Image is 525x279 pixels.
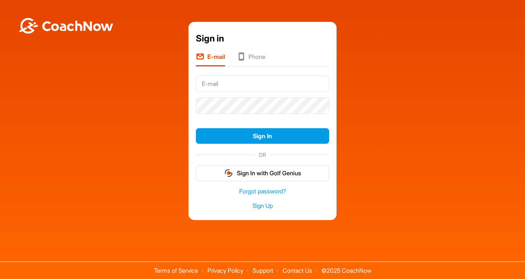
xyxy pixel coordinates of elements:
[255,151,270,159] span: OR
[196,202,329,210] a: Sign Up
[196,52,225,66] li: E-mail
[196,187,329,196] a: Forgot password?
[282,267,312,274] a: Contact Us
[196,76,329,92] input: E-mail
[224,169,233,177] img: gg_logo
[154,267,198,274] a: Terms of Service
[207,267,243,274] a: Privacy Policy
[196,32,329,45] div: Sign in
[253,267,273,274] a: Support
[237,52,265,66] li: Phone
[318,262,375,273] span: © 2025 CoachNow
[18,18,114,34] img: BwLJSsUCoWCh5upNqxVrqldRgqLPVwmV24tXu5FoVAoFEpwwqQ3VIfuoInZCoVCoTD4vwADAC3ZFMkVEQFDAAAAAElFTkSuQmCC
[196,165,329,181] button: Sign In with Golf Genius
[196,128,329,144] button: Sign In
